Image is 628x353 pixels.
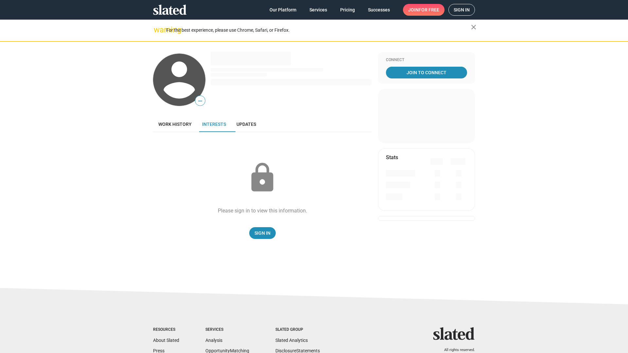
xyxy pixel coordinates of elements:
[386,154,398,161] mat-card-title: Stats
[387,67,466,78] span: Join To Connect
[218,207,307,214] div: Please sign in to view this information.
[304,4,332,16] a: Services
[153,327,179,332] div: Resources
[202,122,226,127] span: Interests
[386,67,467,78] a: Join To Connect
[275,338,308,343] a: Slated Analytics
[154,26,162,34] mat-icon: warning
[335,4,360,16] a: Pricing
[408,4,439,16] span: Join
[205,338,222,343] a: Analysis
[454,4,470,15] span: Sign in
[254,227,270,239] span: Sign In
[403,4,445,16] a: Joinfor free
[309,4,327,16] span: Services
[470,23,478,31] mat-icon: close
[448,4,475,16] a: Sign in
[195,97,205,105] span: —
[231,116,261,132] a: Updates
[153,338,179,343] a: About Slated
[246,161,279,194] mat-icon: lock
[270,4,296,16] span: Our Platform
[386,58,467,63] div: Connect
[340,4,355,16] span: Pricing
[363,4,395,16] a: Successes
[368,4,390,16] span: Successes
[236,122,256,127] span: Updates
[197,116,231,132] a: Interests
[249,227,276,239] a: Sign In
[264,4,302,16] a: Our Platform
[419,4,439,16] span: for free
[275,327,320,332] div: Slated Group
[205,327,249,332] div: Services
[166,26,471,35] div: For the best experience, please use Chrome, Safari, or Firefox.
[153,116,197,132] a: Work history
[158,122,192,127] span: Work history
